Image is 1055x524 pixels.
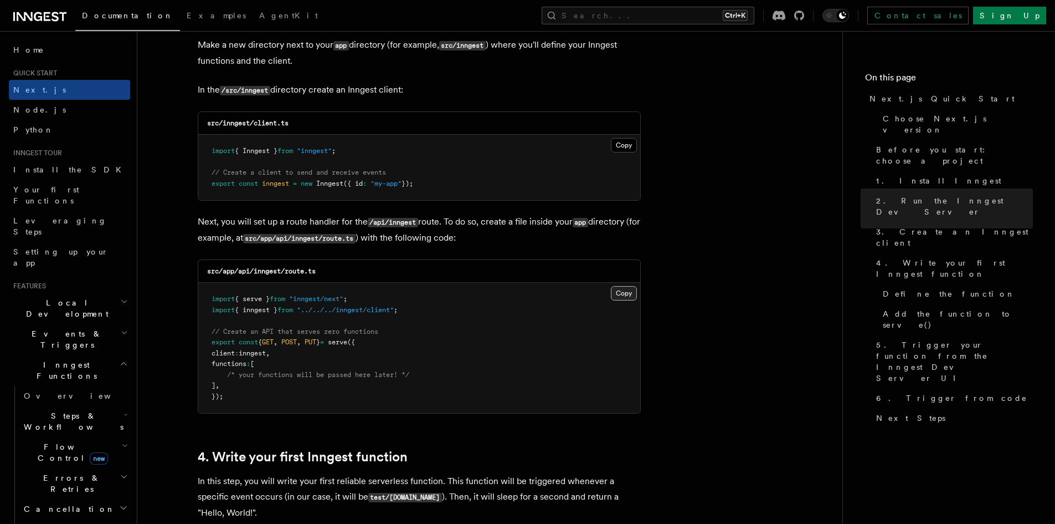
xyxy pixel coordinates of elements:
[332,147,336,155] span: ;
[253,3,325,30] a: AgentKit
[262,180,289,187] span: inngest
[869,93,1015,104] span: Next.js Quick Start
[363,180,367,187] span: :
[883,288,1015,299] span: Define the function
[212,328,378,335] span: // Create an API that serves zero functions
[320,338,324,346] span: =
[973,7,1046,24] a: Sign Up
[270,295,285,303] span: from
[872,253,1033,284] a: 4. Write your first Inngest function
[180,3,253,30] a: Examples
[876,175,1001,186] span: 1. Install Inngest
[394,306,398,314] span: ;
[198,37,641,69] p: Make a new directory next to your directory (for example, ) where you'll define your Inngest func...
[9,80,130,100] a: Next.js
[239,338,258,346] span: const
[13,125,54,134] span: Python
[289,295,343,303] span: "inngest/next"
[258,338,262,346] span: {
[876,144,1033,166] span: Before you start: choose a project
[878,109,1033,140] a: Choose Next.js version
[343,295,347,303] span: ;
[13,216,107,236] span: Leveraging Steps
[867,7,969,24] a: Contact sales
[198,449,408,465] a: 4. Write your first Inngest function
[215,381,219,389] span: ,
[876,393,1027,404] span: 6. Trigger from code
[19,410,123,433] span: Steps & Workflows
[212,295,235,303] span: import
[9,297,121,319] span: Local Development
[9,328,121,350] span: Events & Triggers
[235,295,270,303] span: { serve }
[19,386,130,406] a: Overview
[82,11,173,20] span: Documentation
[19,499,130,519] button: Cancellation
[198,82,641,98] p: In the directory create an Inngest client:
[19,472,120,495] span: Errors & Retries
[573,218,588,227] code: app
[9,160,130,180] a: Install the SDK
[872,388,1033,408] a: 6. Trigger from code
[876,413,945,424] span: Next Steps
[316,338,320,346] span: }
[9,293,130,324] button: Local Development
[235,147,277,155] span: { Inngest }
[611,286,637,301] button: Copy
[198,214,641,246] p: Next, you will set up a route handler for the route. To do so, create a file inside your director...
[13,165,128,174] span: Install the SDK
[207,119,289,127] code: src/inngest/client.ts
[19,503,115,515] span: Cancellation
[212,381,215,389] span: ]
[9,149,62,157] span: Inngest tour
[212,306,235,314] span: import
[402,180,413,187] span: });
[212,169,386,176] span: // Create a client to send and receive events
[872,191,1033,222] a: 2. Run the Inngest Dev Server
[9,69,57,78] span: Quick start
[259,11,318,20] span: AgentKit
[876,257,1033,279] span: 4. Write your first Inngest function
[9,242,130,273] a: Setting up your app
[611,138,637,152] button: Copy
[277,147,293,155] span: from
[305,338,316,346] span: PUT
[316,180,343,187] span: Inngest
[9,211,130,242] a: Leveraging Steps
[250,360,254,368] span: [
[274,338,277,346] span: ,
[876,226,1033,248] span: 3. Create an Inngest client
[878,304,1033,335] a: Add the function to serve()
[872,171,1033,191] a: 1. Install Inngest
[9,100,130,120] a: Node.js
[439,41,486,50] code: src/inngest
[865,71,1033,89] h4: On this page
[13,44,44,55] span: Home
[207,267,316,275] code: src/app/api/inngest/route.ts
[212,180,235,187] span: export
[19,468,130,499] button: Errors & Retries
[19,406,130,437] button: Steps & Workflows
[281,338,297,346] span: POST
[9,40,130,60] a: Home
[19,441,122,464] span: Flow Control
[9,120,130,140] a: Python
[13,105,66,114] span: Node.js
[822,9,849,22] button: Toggle dark mode
[9,359,120,381] span: Inngest Functions
[212,338,235,346] span: export
[277,306,293,314] span: from
[9,324,130,355] button: Events & Triggers
[243,234,356,243] code: src/app/api/inngest/route.ts
[872,140,1033,171] a: Before you start: choose a project
[301,180,312,187] span: new
[883,113,1033,135] span: Choose Next.js version
[876,339,1033,384] span: 5. Trigger your function from the Inngest Dev Server UI
[19,437,130,468] button: Flow Controlnew
[876,195,1033,217] span: 2. Run the Inngest Dev Server
[865,89,1033,109] a: Next.js Quick Start
[212,349,235,357] span: client
[239,180,258,187] span: const
[13,247,109,267] span: Setting up your app
[333,41,349,50] code: app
